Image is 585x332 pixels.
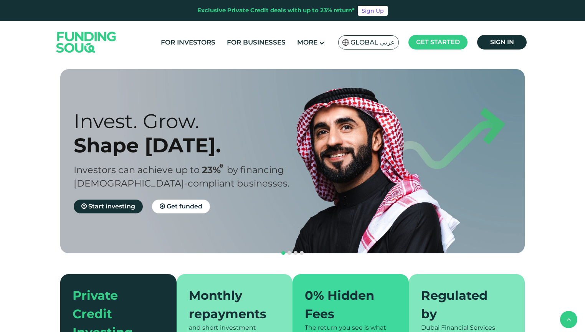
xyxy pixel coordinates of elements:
span: Sign in [490,38,514,46]
button: navigation [292,250,299,256]
a: Start investing [74,200,143,213]
div: Regulated by [421,286,504,323]
div: Invest. Grow. [74,109,306,133]
button: navigation [280,250,286,256]
div: 0% Hidden Fees [305,286,387,323]
div: Shape [DATE]. [74,133,306,157]
span: Get funded [167,203,202,210]
a: For Investors [159,36,217,49]
button: back [560,311,577,328]
div: Exclusive Private Credit deals with up to 23% return* [197,6,355,15]
img: SA Flag [342,39,349,46]
button: navigation [299,250,305,256]
a: Sign Up [358,6,388,16]
a: Get funded [152,200,210,213]
img: Logo [49,23,124,61]
span: More [297,38,317,46]
div: Monthly repayments [189,286,271,323]
span: Global عربي [350,38,395,47]
span: Investors can achieve up to [74,164,200,175]
span: Start investing [88,203,135,210]
a: For Businesses [225,36,288,49]
a: Sign in [477,35,527,50]
span: Get started [416,38,460,46]
span: 23% [202,164,227,175]
button: navigation [286,250,292,256]
i: 23% IRR (expected) ~ 15% Net yield (expected) [220,164,223,168]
